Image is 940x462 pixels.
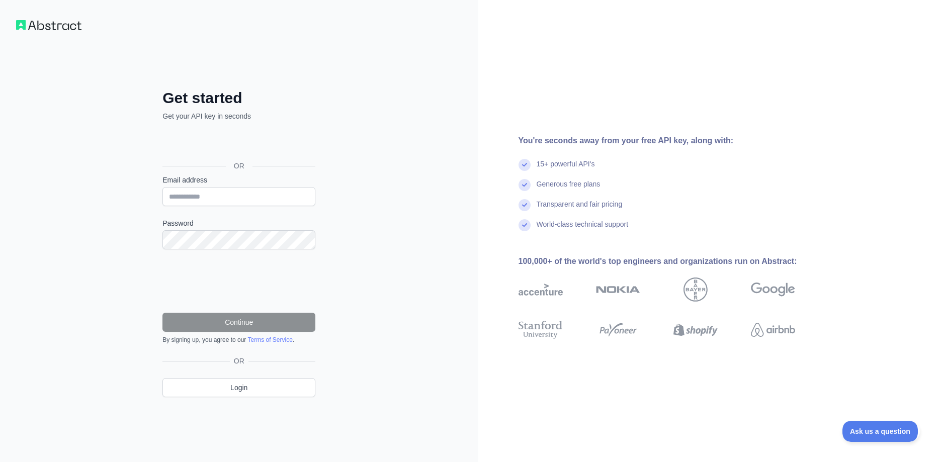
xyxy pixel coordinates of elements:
h2: Get started [162,89,315,107]
button: Continue [162,313,315,332]
img: check mark [519,219,531,231]
div: 15+ powerful API's [537,159,595,179]
p: Get your API key in seconds [162,111,315,121]
img: nokia [596,278,640,302]
iframe: Кнопка "Войти с аккаунтом Google" [157,132,318,154]
img: check mark [519,179,531,191]
div: 100,000+ of the world's top engineers and organizations run on Abstract: [519,255,827,267]
img: airbnb [751,319,795,341]
a: Terms of Service [247,336,292,343]
img: stanford university [519,319,563,341]
div: Войти с аккаунтом Google (откроется в новой вкладке) [162,132,313,154]
div: World-class technical support [537,219,629,239]
img: accenture [519,278,563,302]
img: shopify [673,319,718,341]
span: OR [226,161,252,171]
img: google [751,278,795,302]
img: check mark [519,159,531,171]
label: Password [162,218,315,228]
img: payoneer [596,319,640,341]
a: Login [162,378,315,397]
div: By signing up, you agree to our . [162,336,315,344]
div: You're seconds away from your free API key, along with: [519,135,827,147]
img: Workflow [16,20,81,30]
div: Generous free plans [537,179,601,199]
iframe: reCAPTCHA [162,261,315,301]
iframe: Toggle Customer Support [842,421,920,442]
img: bayer [683,278,708,302]
img: check mark [519,199,531,211]
label: Email address [162,175,315,185]
div: Transparent and fair pricing [537,199,623,219]
span: OR [230,356,248,366]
